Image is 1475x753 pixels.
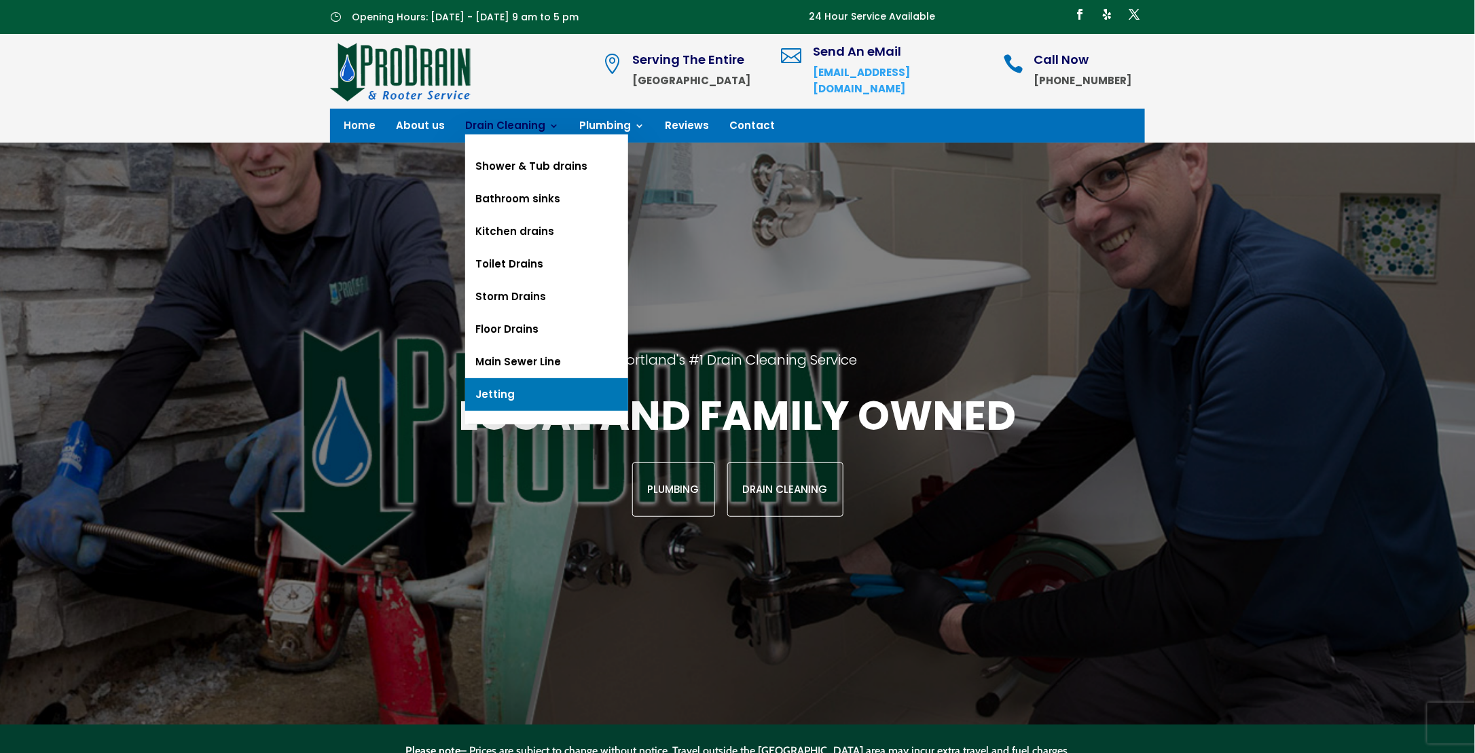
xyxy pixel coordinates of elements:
[396,121,445,136] a: About us
[729,121,775,136] a: Contact
[352,10,579,24] span: Opening Hours: [DATE] - [DATE] 9 am to 5 pm
[813,43,901,60] span: Send An eMail
[632,51,744,68] span: Serving The Entire
[465,150,628,183] a: Shower & Tub drains
[665,121,709,136] a: Reviews
[1069,3,1091,25] a: Follow on Facebook
[579,121,644,136] a: Plumbing
[465,215,628,248] a: Kitchen drains
[465,248,628,280] a: Toilet Drains
[465,346,628,378] a: Main Sewer Line
[1003,54,1023,74] span: 
[465,280,628,313] a: Storm Drains
[192,351,1283,389] h2: Portland's #1 Drain Cleaning Service
[1123,3,1145,25] a: Follow on X
[465,183,628,215] a: Bathroom sinks
[465,121,559,136] a: Drain Cleaning
[344,121,376,136] a: Home
[727,462,843,517] a: Drain Cleaning
[813,65,910,96] a: [EMAIL_ADDRESS][DOMAIN_NAME]
[330,41,472,102] img: site-logo-100h
[465,378,628,411] a: Jetting
[632,73,750,88] strong: [GEOGRAPHIC_DATA]
[1096,3,1118,25] a: Follow on Yelp
[330,12,341,22] span: }
[1034,73,1131,88] strong: [PHONE_NUMBER]
[781,45,801,66] span: 
[809,9,935,25] p: 24 Hour Service Available
[1034,51,1089,68] span: Call Now
[192,389,1283,517] div: Local and family owned
[465,313,628,346] a: Floor Drains
[632,462,715,517] a: Plumbing
[602,54,622,74] span: 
